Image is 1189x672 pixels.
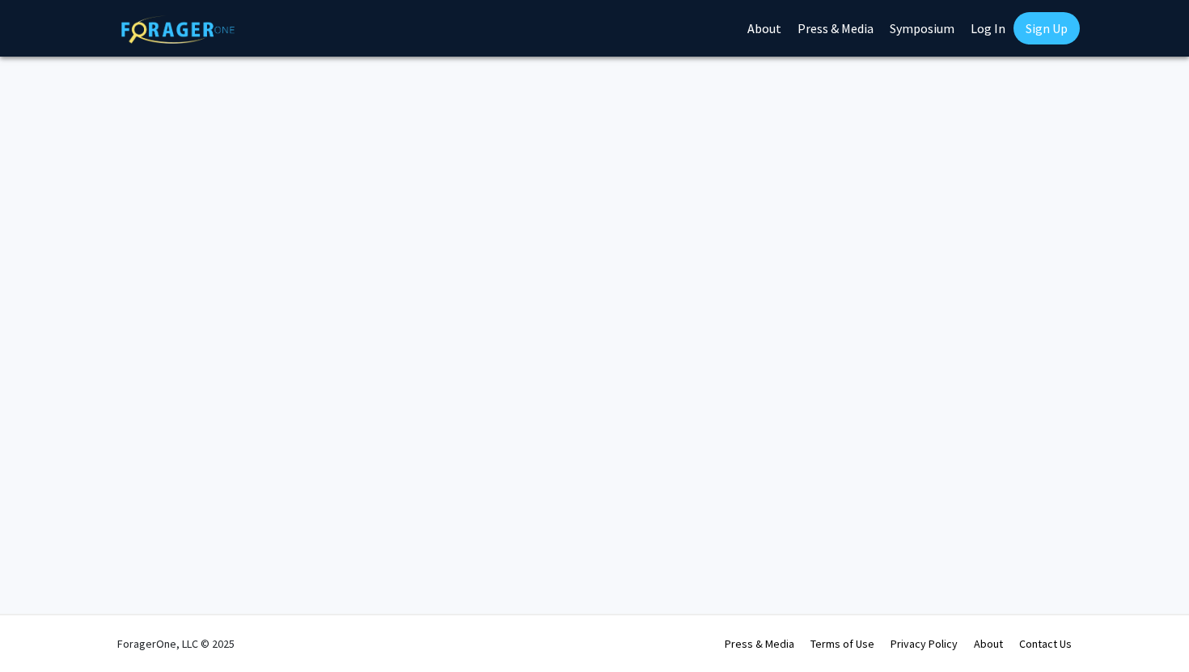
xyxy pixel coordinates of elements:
a: Contact Us [1019,636,1072,651]
a: Sign Up [1013,12,1080,44]
a: Press & Media [725,636,794,651]
img: ForagerOne Logo [121,15,235,44]
a: Terms of Use [810,636,874,651]
a: Privacy Policy [891,636,958,651]
a: About [974,636,1003,651]
div: ForagerOne, LLC © 2025 [117,615,235,672]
